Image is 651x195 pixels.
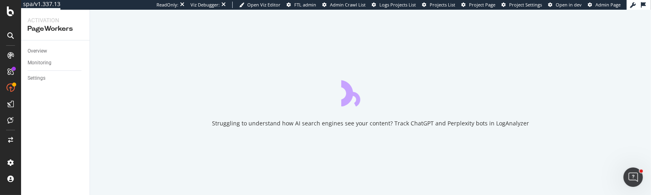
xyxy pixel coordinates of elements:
a: Settings [28,74,84,83]
span: Admin Crawl List [330,2,366,8]
div: Settings [28,74,45,83]
div: Viz Debugger: [191,2,220,8]
a: Monitoring [28,59,84,67]
a: FTL admin [287,2,316,8]
div: animation [341,77,400,106]
span: Open in dev [556,2,582,8]
div: Activation [28,16,83,24]
span: FTL admin [294,2,316,8]
a: Projects List [422,2,455,8]
div: Struggling to understand how AI search engines see your content? Track ChatGPT and Perplexity bot... [212,119,529,127]
a: Open in dev [548,2,582,8]
a: Open Viz Editor [239,2,281,8]
div: Monitoring [28,59,51,67]
span: Project Page [469,2,495,8]
span: Open Viz Editor [247,2,281,8]
iframe: Intercom live chat [623,167,643,187]
a: Project Settings [501,2,542,8]
a: Admin Crawl List [322,2,366,8]
span: Logs Projects List [379,2,416,8]
span: Projects List [430,2,455,8]
div: Overview [28,47,47,55]
div: ReadOnly: [156,2,178,8]
a: Project Page [461,2,495,8]
div: PageWorkers [28,24,83,34]
span: Admin Page [595,2,621,8]
a: Overview [28,47,84,55]
a: Admin Page [588,2,621,8]
a: Logs Projects List [372,2,416,8]
span: Project Settings [509,2,542,8]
